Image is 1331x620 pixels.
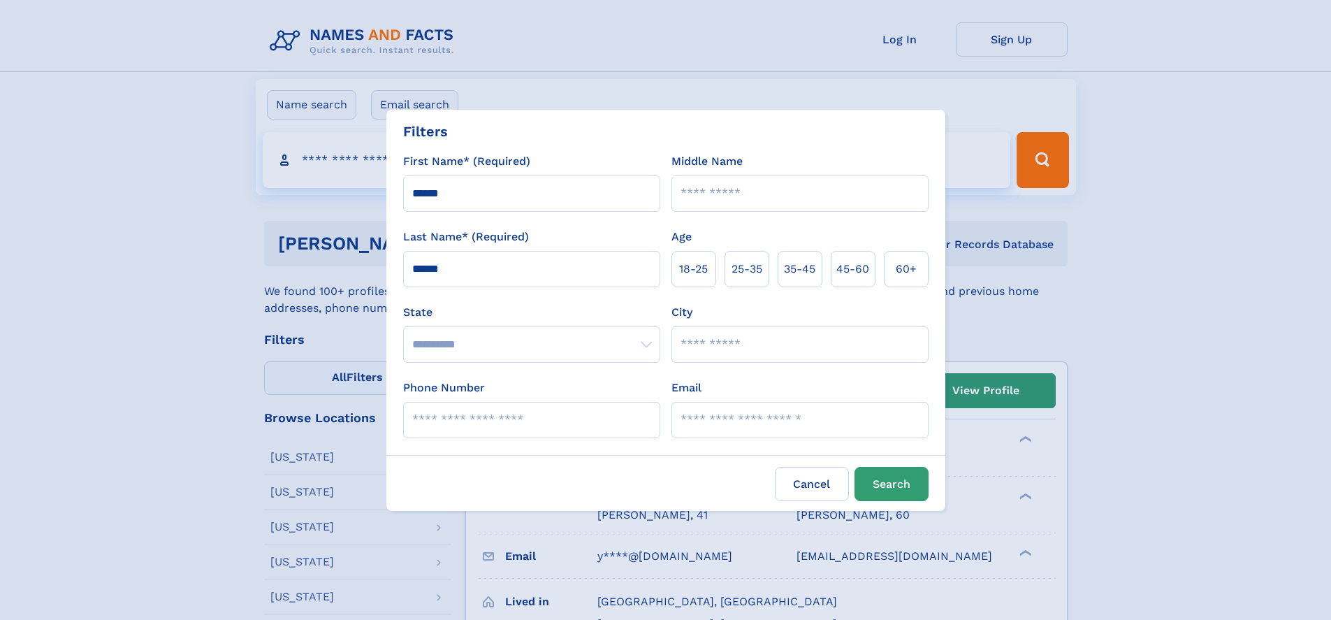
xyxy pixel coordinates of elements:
[732,261,762,277] span: 25‑35
[671,229,692,245] label: Age
[784,261,815,277] span: 35‑45
[854,467,929,501] button: Search
[403,153,530,170] label: First Name* (Required)
[403,229,529,245] label: Last Name* (Required)
[836,261,869,277] span: 45‑60
[403,380,485,396] label: Phone Number
[403,121,448,142] div: Filters
[671,304,692,321] label: City
[403,304,660,321] label: State
[775,467,849,501] label: Cancel
[671,153,743,170] label: Middle Name
[896,261,917,277] span: 60+
[671,380,701,396] label: Email
[679,261,708,277] span: 18‑25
